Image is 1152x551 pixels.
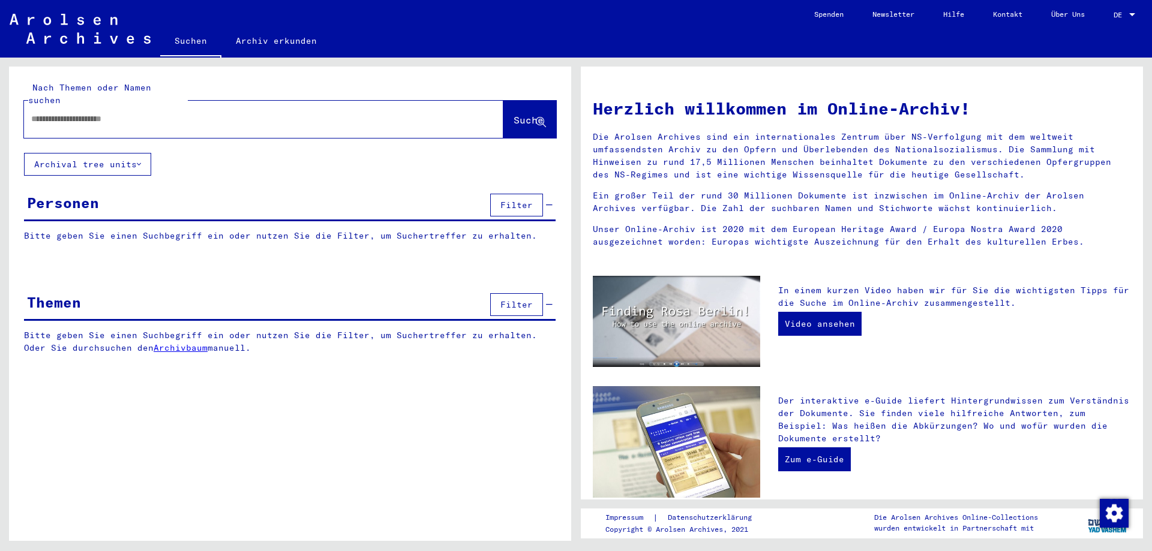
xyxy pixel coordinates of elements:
div: Themen [27,291,81,313]
p: Die Arolsen Archives sind ein internationales Zentrum über NS-Verfolgung mit dem weltweit umfasse... [593,131,1131,181]
p: Der interaktive e-Guide liefert Hintergrundwissen zum Verständnis der Dokumente. Sie finden viele... [778,395,1131,445]
div: | [605,511,766,524]
mat-label: Nach Themen oder Namen suchen [28,82,151,106]
a: Suchen [160,26,221,58]
img: eguide.jpg [593,386,760,498]
span: Suche [514,114,544,126]
div: Zustimmung ändern [1099,498,1128,527]
a: Video ansehen [778,312,862,336]
span: Filter [500,299,533,310]
p: Unser Online-Archiv ist 2020 mit dem European Heritage Award / Europa Nostra Award 2020 ausgezeic... [593,223,1131,248]
span: DE [1114,11,1127,19]
a: Archiv erkunden [221,26,331,55]
a: Impressum [605,511,653,524]
img: Zustimmung ändern [1100,499,1129,528]
button: Filter [490,194,543,216]
a: Archivbaum [154,342,208,353]
p: Bitte geben Sie einen Suchbegriff ein oder nutzen Sie die Filter, um Suchertreffer zu erhalten. O... [24,329,556,354]
p: Bitte geben Sie einen Suchbegriff ein oder nutzen Sie die Filter, um Suchertreffer zu erhalten. [24,230,556,242]
img: Arolsen_neg.svg [10,14,151,44]
span: Filter [500,200,533,210]
a: Datenschutzerklärung [658,511,766,524]
button: Suche [503,101,556,138]
img: video.jpg [593,276,760,367]
p: Copyright © Arolsen Archives, 2021 [605,524,766,535]
button: Archival tree units [24,153,151,176]
p: In einem kurzen Video haben wir für Sie die wichtigsten Tipps für die Suche im Online-Archiv zusa... [778,284,1131,309]
div: Personen [27,192,99,213]
img: yv_logo.png [1085,508,1130,538]
p: wurden entwickelt in Partnerschaft mit [874,523,1038,534]
button: Filter [490,293,543,316]
p: Ein großer Teil der rund 30 Millionen Dokumente ist inzwischen im Online-Archiv der Arolsen Archi... [593,189,1131,215]
a: Zum e-Guide [778,447,851,471]
h1: Herzlich willkommen im Online-Archiv! [593,96,1131,121]
p: Die Arolsen Archives Online-Collections [874,512,1038,523]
